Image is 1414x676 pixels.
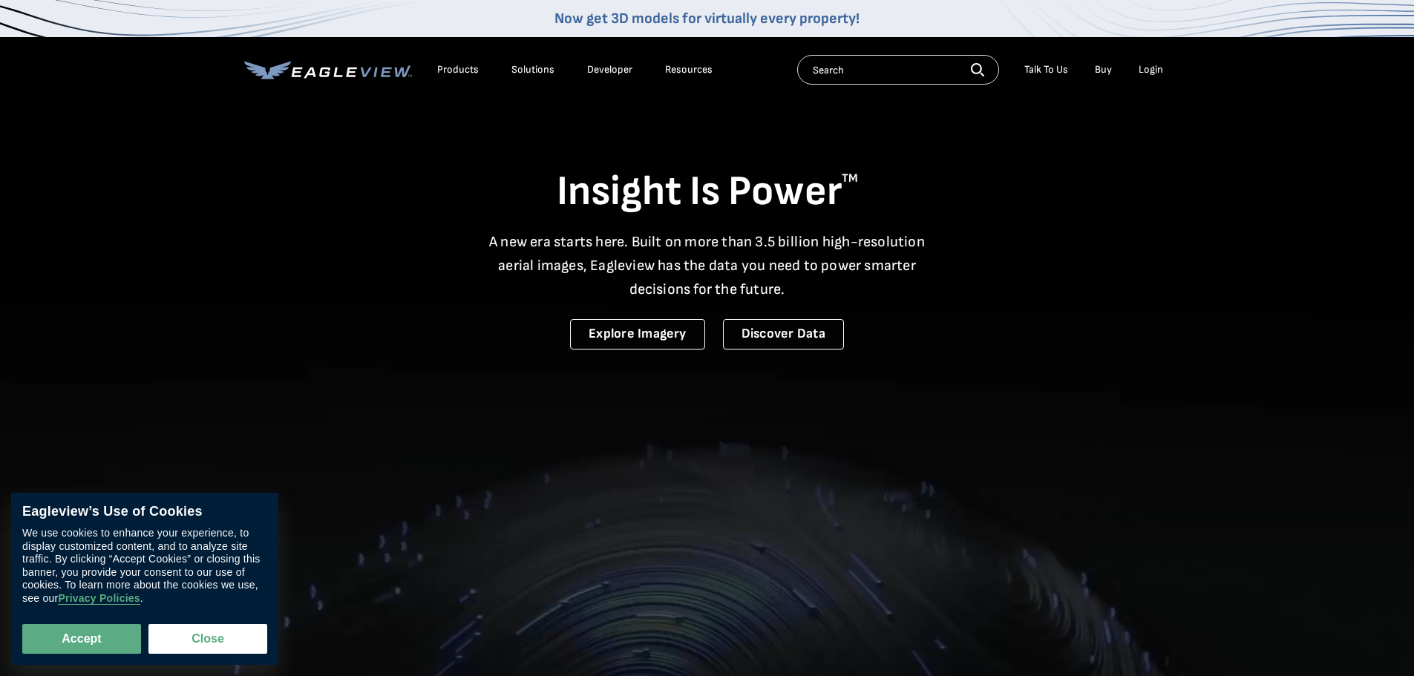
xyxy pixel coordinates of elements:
[1024,63,1068,76] div: Talk To Us
[437,63,479,76] div: Products
[1139,63,1163,76] div: Login
[842,171,858,186] sup: TM
[665,63,713,76] div: Resources
[554,10,860,27] a: Now get 3D models for virtually every property!
[244,166,1171,218] h1: Insight Is Power
[570,319,705,350] a: Explore Imagery
[22,624,141,654] button: Accept
[480,230,935,301] p: A new era starts here. Built on more than 3.5 billion high-resolution aerial images, Eagleview ha...
[587,63,632,76] a: Developer
[797,55,999,85] input: Search
[511,63,554,76] div: Solutions
[1095,63,1112,76] a: Buy
[148,624,267,654] button: Close
[22,528,267,606] div: We use cookies to enhance your experience, to display customized content, and to analyze site tra...
[22,504,267,520] div: Eagleview’s Use of Cookies
[58,593,140,606] a: Privacy Policies
[723,319,844,350] a: Discover Data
